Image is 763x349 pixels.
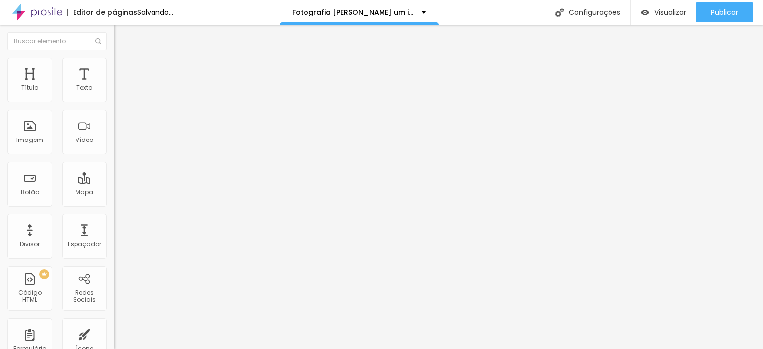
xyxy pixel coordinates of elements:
input: Buscar elemento [7,32,107,50]
div: Botão [21,189,39,196]
img: Icone [555,8,564,17]
div: Texto [76,84,92,91]
div: Código HTML [10,289,49,304]
span: Publicar [711,8,738,16]
div: Vídeo [76,137,93,143]
span: Visualizar [654,8,686,16]
img: view-1.svg [641,8,649,17]
div: Editor de páginas [67,9,137,16]
div: Salvando... [137,9,173,16]
button: Visualizar [631,2,696,22]
img: Icone [95,38,101,44]
iframe: Editor [114,25,763,349]
button: Publicar [696,2,753,22]
p: Fotografia [PERSON_NAME] um investimento que vale a [PERSON_NAME] [292,9,414,16]
div: Título [21,84,38,91]
div: Redes Sociais [65,289,104,304]
div: Espaçador [68,241,101,248]
div: Imagem [16,137,43,143]
div: Mapa [76,189,93,196]
div: Divisor [20,241,40,248]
